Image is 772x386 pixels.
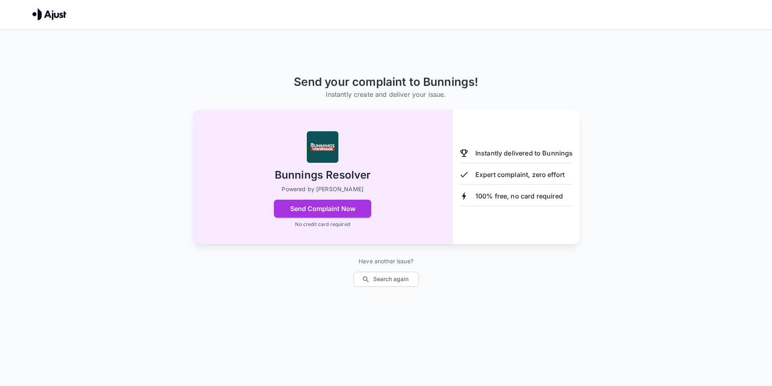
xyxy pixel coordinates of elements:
p: No credit card required [295,221,350,228]
p: Have another issue? [353,257,419,265]
p: Expert complaint, zero effort [475,170,565,179]
p: 100% free, no card required [475,191,563,201]
img: Bunnings [306,131,339,163]
h2: Bunnings Resolver [275,168,371,182]
button: Send Complaint Now [274,200,371,218]
p: Instantly delivered to Bunnings [475,148,573,158]
h6: Instantly create and deliver your issue. [294,89,479,100]
button: Search again [353,272,419,287]
img: Ajust [32,8,66,20]
p: Powered by [PERSON_NAME] [282,185,364,193]
h1: Send your complaint to Bunnings! [294,75,479,89]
